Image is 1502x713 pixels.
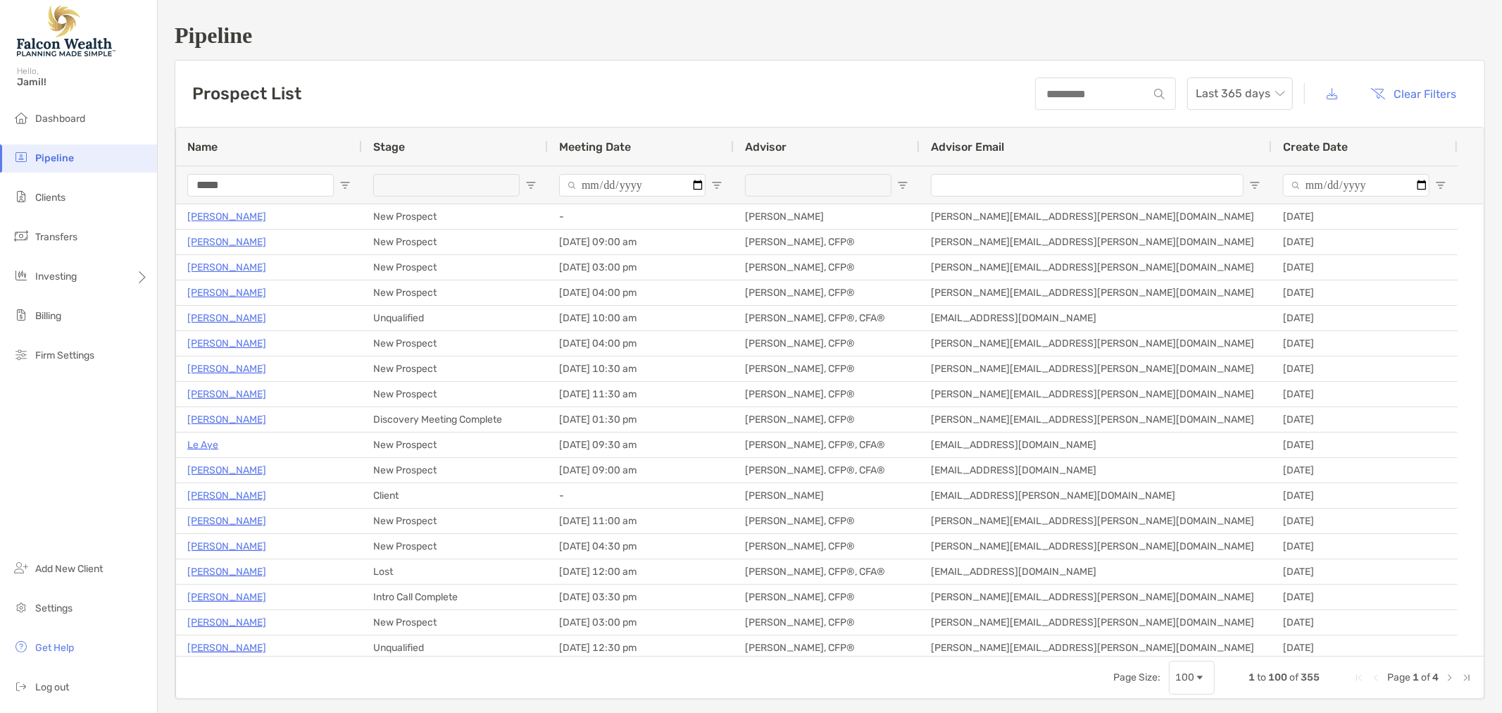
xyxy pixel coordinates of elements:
[1272,610,1458,635] div: [DATE]
[734,407,920,432] div: [PERSON_NAME], CFP®
[734,356,920,381] div: [PERSON_NAME], CFP®
[1413,671,1419,683] span: 1
[187,538,266,555] a: [PERSON_NAME]
[1272,585,1458,609] div: [DATE]
[187,639,266,657] p: [PERSON_NAME]
[1272,306,1458,330] div: [DATE]
[13,638,30,655] img: get-help icon
[13,228,30,244] img: transfers icon
[548,407,734,432] div: [DATE] 01:30 pm
[13,346,30,363] img: firm-settings icon
[548,356,734,381] div: [DATE] 10:30 am
[711,180,722,191] button: Open Filter Menu
[35,602,73,614] span: Settings
[35,642,74,654] span: Get Help
[339,180,351,191] button: Open Filter Menu
[35,113,85,125] span: Dashboard
[548,458,734,483] div: [DATE] 09:00 am
[548,331,734,356] div: [DATE] 04:00 pm
[187,436,218,454] p: Le Aye
[548,230,734,254] div: [DATE] 09:00 am
[1249,180,1260,191] button: Open Filter Menu
[931,174,1244,197] input: Advisor Email Filter Input
[362,458,548,483] div: New Prospect
[362,356,548,381] div: New Prospect
[373,140,405,154] span: Stage
[13,306,30,323] img: billing icon
[734,230,920,254] div: [PERSON_NAME], CFP®
[187,487,266,504] a: [PERSON_NAME]
[1175,671,1194,683] div: 100
[187,284,266,302] p: [PERSON_NAME]
[1435,180,1446,191] button: Open Filter Menu
[1283,140,1348,154] span: Create Date
[187,208,266,225] p: [PERSON_NAME]
[548,306,734,330] div: [DATE] 10:00 am
[897,180,908,191] button: Open Filter Menu
[1461,672,1472,683] div: Last Page
[187,614,266,631] a: [PERSON_NAME]
[187,563,266,581] a: [PERSON_NAME]
[362,331,548,356] div: New Prospect
[920,255,1272,280] div: [PERSON_NAME][EMAIL_ADDRESS][PERSON_NAME][DOMAIN_NAME]
[187,140,218,154] span: Name
[362,585,548,609] div: Intro Call Complete
[920,306,1272,330] div: [EMAIL_ADDRESS][DOMAIN_NAME]
[1432,671,1439,683] span: 4
[187,335,266,352] p: [PERSON_NAME]
[187,588,266,606] a: [PERSON_NAME]
[362,635,548,660] div: Unqualified
[1387,671,1410,683] span: Page
[920,534,1272,559] div: [PERSON_NAME][EMAIL_ADDRESS][PERSON_NAME][DOMAIN_NAME]
[734,534,920,559] div: [PERSON_NAME], CFP®
[1154,89,1165,99] img: input icon
[187,309,266,327] a: [PERSON_NAME]
[1360,78,1467,109] button: Clear Filters
[734,255,920,280] div: [PERSON_NAME], CFP®
[187,360,266,378] a: [PERSON_NAME]
[35,271,77,283] span: Investing
[1272,356,1458,381] div: [DATE]
[734,509,920,533] div: [PERSON_NAME], CFP®
[548,382,734,407] div: [DATE] 11:30 am
[548,204,734,229] div: -
[734,306,920,330] div: [PERSON_NAME], CFP®, CFA®
[362,534,548,559] div: New Prospect
[734,585,920,609] div: [PERSON_NAME], CFP®
[1196,78,1284,109] span: Last 365 days
[548,635,734,660] div: [DATE] 12:30 pm
[548,483,734,508] div: -
[187,461,266,479] a: [PERSON_NAME]
[548,585,734,609] div: [DATE] 03:30 pm
[1421,671,1430,683] span: of
[734,559,920,584] div: [PERSON_NAME], CFP®, CFA®
[920,433,1272,457] div: [EMAIL_ADDRESS][DOMAIN_NAME]
[920,407,1272,432] div: [PERSON_NAME][EMAIL_ADDRESS][PERSON_NAME][DOMAIN_NAME]
[525,180,537,191] button: Open Filter Menu
[1272,230,1458,254] div: [DATE]
[1272,331,1458,356] div: [DATE]
[13,559,30,576] img: add_new_client icon
[362,204,548,229] div: New Prospect
[187,259,266,276] p: [PERSON_NAME]
[1268,671,1287,683] span: 100
[734,331,920,356] div: [PERSON_NAME], CFP®
[1169,661,1215,695] div: Page Size
[920,230,1272,254] div: [PERSON_NAME][EMAIL_ADDRESS][PERSON_NAME][DOMAIN_NAME]
[559,140,631,154] span: Meeting Date
[1257,671,1266,683] span: to
[920,610,1272,635] div: [PERSON_NAME][EMAIL_ADDRESS][PERSON_NAME][DOMAIN_NAME]
[13,678,30,695] img: logout icon
[548,610,734,635] div: [DATE] 03:00 pm
[13,109,30,126] img: dashboard icon
[187,411,266,428] a: [PERSON_NAME]
[13,149,30,166] img: pipeline icon
[1272,483,1458,508] div: [DATE]
[920,331,1272,356] div: [PERSON_NAME][EMAIL_ADDRESS][PERSON_NAME][DOMAIN_NAME]
[175,23,1485,49] h1: Pipeline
